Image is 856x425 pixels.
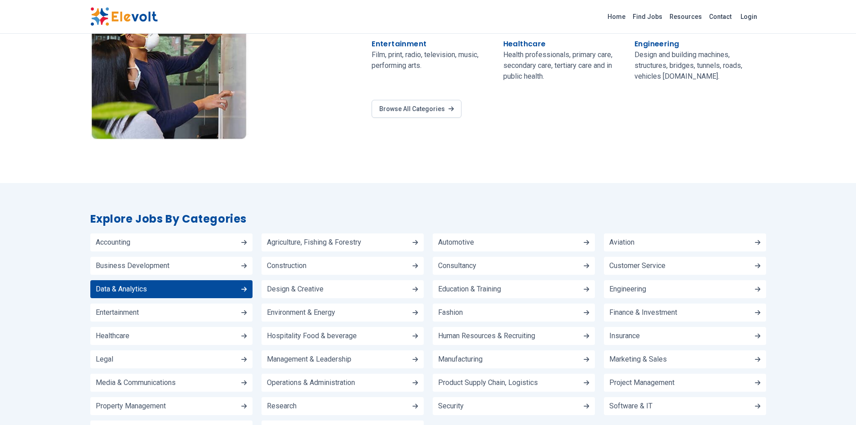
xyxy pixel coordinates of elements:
a: Insurance [604,327,766,345]
a: Aviation [604,233,766,251]
a: Product Supply Chain, Logistics [433,374,595,392]
span: Management & Leadership [267,356,351,363]
span: Environment & Energy [267,309,335,316]
span: Human Resources & Recruiting [438,332,535,340]
a: Environment & Energy [262,304,424,322]
span: Software & IT [609,403,652,410]
span: Legal [96,356,113,363]
img: Elevolt [90,7,158,26]
span: Aviation [609,239,634,246]
a: Contact [705,9,735,24]
span: Insurance [609,332,640,340]
a: Data & Analytics [90,280,253,298]
h4: Entertainment [372,39,426,49]
a: Security [433,397,595,415]
h2: Explore Jobs By Categories [90,212,766,226]
p: Health professionals, primary care, secondary care, tertiary care and in public health. [503,49,624,82]
a: Human Resources & Recruiting [433,327,595,345]
a: HealthcareHealth professionals, primary care, secondary care, tertiary care and in public health. [498,12,629,89]
span: Project Management [609,379,674,386]
span: Finance & Investment [609,309,677,316]
span: Operations & Administration [267,379,355,386]
a: Property Management [90,397,253,415]
p: Film, print, radio, television, music, performing arts. [372,49,492,71]
span: Hospitality Food & beverage [267,332,357,340]
a: Finance & Investment [604,304,766,322]
a: Design & Creative [262,280,424,298]
span: Research [267,403,297,410]
span: Automotive [438,239,474,246]
span: Security [438,403,464,410]
a: Automotive [433,233,595,251]
a: EngineeringDesign and building machines, structures, bridges, tunnels, roads, vehicles [DOMAIN_NA... [629,12,760,89]
a: Manufacturing [433,350,595,368]
a: Browse All Categories [372,100,461,118]
span: Property Management [96,403,166,410]
a: Agriculture, Fishing & Forestry [262,233,424,251]
a: Media & Communications [90,374,253,392]
a: Management & Leadership [262,350,424,368]
a: Fashion [433,304,595,322]
span: Media & Communications [96,379,176,386]
span: Healthcare [96,332,129,340]
span: Customer Service [609,262,665,269]
span: Product Supply Chain, Logistics [438,379,538,386]
a: Login [735,8,763,26]
a: Legal [90,350,253,368]
span: Entertainment [96,309,139,316]
a: Healthcare [90,327,253,345]
a: Software & IT [604,397,766,415]
h4: Healthcare [503,39,546,49]
a: Resources [666,9,705,24]
span: Business Development [96,262,169,269]
span: Agriculture, Fishing & Forestry [267,239,361,246]
span: Data & Analytics [96,286,147,293]
span: Education & Training [438,286,501,293]
a: Customer Service [604,257,766,275]
a: Hospitality Food & beverage [262,327,424,345]
span: Marketing & Sales [609,356,667,363]
a: Construction [262,257,424,275]
a: Research [262,397,424,415]
span: Consultancy [438,262,476,269]
a: Find Jobs [629,9,666,24]
iframe: Chat Widget [811,382,856,425]
a: EntertainmentFilm, print, radio, television, music, performing arts. [366,12,497,89]
p: Design and building machines, structures, bridges, tunnels, roads, vehicles [DOMAIN_NAME]. [634,49,755,82]
span: Engineering [609,286,646,293]
span: Construction [267,262,306,269]
span: Manufacturing [438,356,483,363]
a: Operations & Administration [262,374,424,392]
span: Fashion [438,309,463,316]
a: Consultancy [433,257,595,275]
a: Engineering [604,280,766,298]
a: Marketing & Sales [604,350,766,368]
a: Accounting [90,233,253,251]
a: Education & Training [433,280,595,298]
a: Business Development [90,257,253,275]
a: Home [604,9,629,24]
a: Entertainment [90,304,253,322]
h4: Engineering [634,39,679,49]
span: Accounting [96,239,130,246]
a: Project Management [604,374,766,392]
span: Design & Creative [267,286,324,293]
